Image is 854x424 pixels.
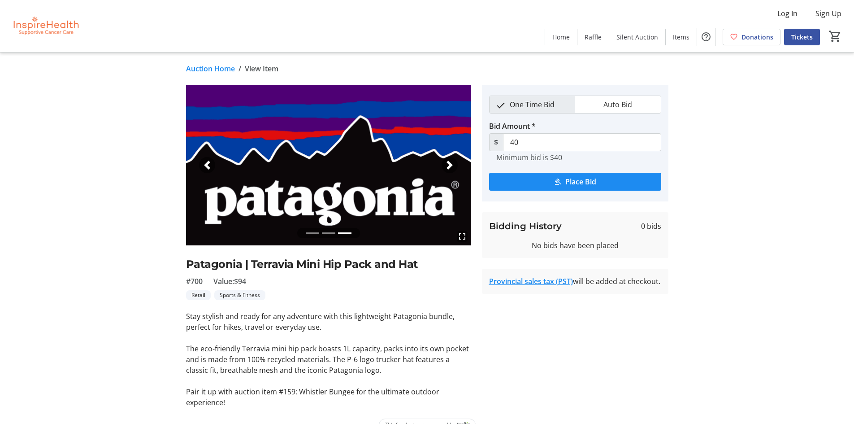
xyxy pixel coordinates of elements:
button: Help [697,28,715,46]
a: Provincial sales tax (PST) [489,276,573,286]
a: Silent Auction [609,29,665,45]
tr-label-badge: Sports & Fitness [214,290,265,300]
span: One Time Bid [504,96,560,113]
a: Donations [723,29,780,45]
a: Auction Home [186,63,235,74]
span: Donations [741,32,773,42]
span: Sign Up [815,8,841,19]
span: Auto Bid [598,96,637,113]
h3: Bidding History [489,219,562,233]
span: Value: $94 [213,276,246,287]
button: Cart [827,28,843,44]
tr-hint: Minimum bid is $40 [496,153,562,162]
span: Tickets [791,32,813,42]
label: Bid Amount * [489,121,536,131]
img: InspireHealth Supportive Cancer Care's Logo [5,4,85,48]
a: Items [666,29,697,45]
span: View Item [245,63,278,74]
button: Sign Up [808,6,849,21]
p: Stay stylish and ready for any adventure with this lightweight Patagonia bundle, perfect for hike... [186,311,471,332]
button: Place Bid [489,173,661,191]
span: Home [552,32,570,42]
div: No bids have been placed [489,240,661,251]
span: Silent Auction [616,32,658,42]
span: Items [673,32,689,42]
h2: Patagonia | Terravia Mini Hip Pack and Hat [186,256,471,272]
span: #700 [186,276,203,287]
div: will be added at checkout. [489,276,661,287]
button: Log In [770,6,805,21]
p: Pair it up with auction item #159: Whistler Bungee for the ultimate outdoor experience! [186,386,471,408]
a: Home [545,29,577,45]
span: / [238,63,241,74]
mat-icon: fullscreen [457,231,468,242]
a: Raffle [577,29,609,45]
a: Tickets [784,29,820,45]
span: Log In [777,8,798,19]
span: Raffle [585,32,602,42]
span: $ [489,133,503,151]
tr-label-badge: Retail [186,290,211,300]
span: 0 bids [641,221,661,232]
p: The eco-friendly Terravia mini hip pack boasts 1L capacity, packs into its own pocket and is made... [186,343,471,376]
span: Place Bid [565,176,596,187]
img: Image [186,85,471,245]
